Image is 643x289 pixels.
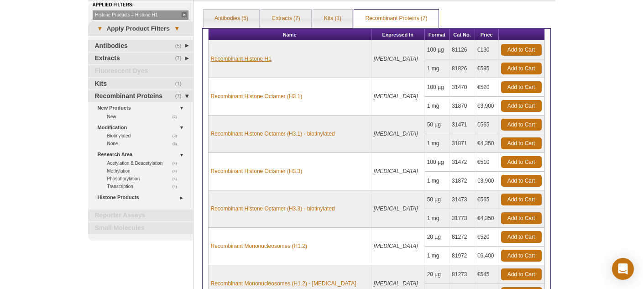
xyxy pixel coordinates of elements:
[93,25,107,33] span: ▾
[612,258,634,280] div: Open Intercom Messenger
[107,113,182,121] a: (2)New
[475,41,499,59] td: €130
[450,247,475,265] td: 81972
[450,134,475,153] td: 31871
[173,132,182,140] span: (3)
[450,78,475,97] td: 31470
[374,131,418,137] i: [MEDICAL_DATA]
[107,132,182,140] a: (3)Biotinylated
[425,265,450,284] td: 20 µg
[175,40,187,52] span: (5)
[425,116,450,134] td: 50 µg
[107,183,182,190] a: (4)Transcription
[354,10,438,28] a: Recombinant Proteins (7)
[475,209,499,228] td: €4,350
[209,29,371,41] th: Name
[211,92,303,100] a: Recombinant Histone Octamer (H3.1)
[374,243,418,249] i: [MEDICAL_DATA]
[88,222,193,234] a: Small Molecules
[501,250,542,262] a: Add to Cart
[425,190,450,209] td: 50 µg
[475,97,499,116] td: €3,900
[475,247,499,265] td: €6,400
[475,78,499,97] td: €520
[501,194,542,205] a: Add to Cart
[450,172,475,190] td: 31872
[261,10,311,28] a: Extracts (7)
[88,21,193,36] a: ▾Apply Product Filters▾
[450,190,475,209] td: 31473
[93,11,188,20] a: Histone Products = Histone H1
[450,228,475,247] td: 81272
[88,53,193,64] a: (7)Extracts
[501,212,542,224] a: Add to Cart
[425,41,450,59] td: 100 µg
[211,205,335,213] a: Recombinant Histone Octamer (H3.3) - biotinylated
[475,59,499,78] td: €595
[98,150,188,159] a: Research Area
[374,205,418,212] i: [MEDICAL_DATA]
[501,268,542,280] a: Add to Cart
[374,93,418,100] i: [MEDICAL_DATA]
[173,175,182,183] span: (4)
[450,29,475,41] th: Cat No.
[425,172,450,190] td: 1 mg
[450,153,475,172] td: 31472
[98,123,188,132] a: Modification
[88,90,193,102] a: (7)Recombinant Proteins
[501,119,542,131] a: Add to Cart
[88,65,193,77] a: Fluorescent Dyes
[313,10,352,28] a: Kits (1)
[425,59,450,78] td: 1 mg
[93,2,193,8] h4: Applied Filters:
[107,159,182,167] a: (4)Acetylation & Deacetylation
[501,63,542,74] a: Add to Cart
[475,172,499,190] td: €3,900
[88,210,193,221] a: Reporter Assays
[204,10,259,28] a: Antibodies (5)
[450,265,475,284] td: 81273
[450,97,475,116] td: 31870
[211,130,335,138] a: Recombinant Histone Octamer (H3.1) - biotinylated
[88,40,193,52] a: (5)Antibodies
[475,190,499,209] td: €565
[501,81,542,93] a: Add to Cart
[374,280,418,287] i: [MEDICAL_DATA]
[173,140,182,147] span: (3)
[501,137,542,149] a: Add to Cart
[501,100,542,112] a: Add to Cart
[475,134,499,153] td: €4,350
[374,168,418,174] i: [MEDICAL_DATA]
[98,103,188,113] a: New Products
[450,209,475,228] td: 31773
[211,242,307,250] a: Recombinant Mononucleosomes (H1.2)
[211,279,356,288] a: Recombinant Mononucleosomes (H1.2) - [MEDICAL_DATA]
[173,113,182,121] span: (2)
[475,29,499,41] th: Price
[175,53,187,64] span: (7)
[425,29,450,41] th: Format
[501,156,542,168] a: Add to Cart
[173,159,182,167] span: (4)
[175,90,187,102] span: (7)
[170,25,184,33] span: ▾
[475,228,499,247] td: €520
[475,153,499,172] td: €510
[425,228,450,247] td: 20 µg
[425,97,450,116] td: 1 mg
[450,116,475,134] td: 31471
[98,193,188,202] a: Histone Products
[107,167,182,175] a: (4)Methylation
[425,209,450,228] td: 1 mg
[425,78,450,97] td: 100 µg
[425,134,450,153] td: 1 mg
[450,41,475,59] td: 81126
[374,56,418,62] i: [MEDICAL_DATA]
[88,78,193,90] a: (1)Kits
[173,183,182,190] span: (4)
[475,265,499,284] td: €545
[501,44,542,56] a: Add to Cart
[175,78,187,90] span: (1)
[107,175,182,183] a: (4)Phosphorylation
[211,55,272,63] a: Recombinant Histone H1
